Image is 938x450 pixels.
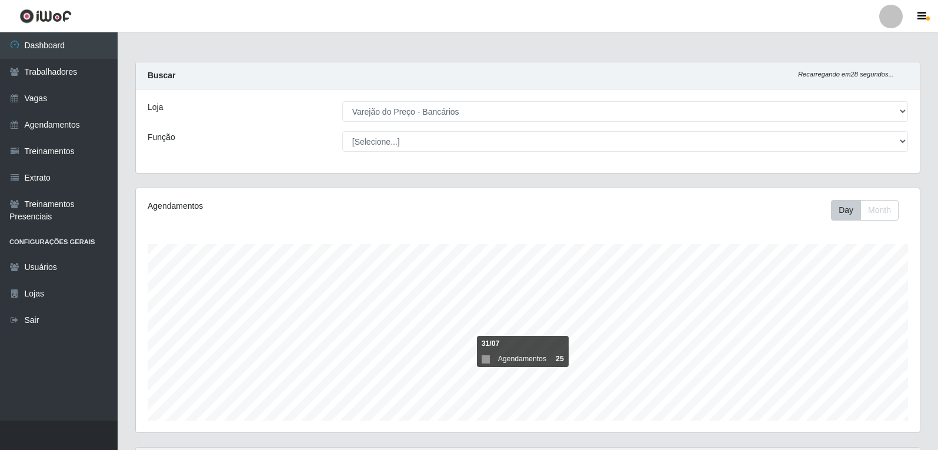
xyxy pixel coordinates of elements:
div: Agendamentos [148,200,454,212]
button: Month [860,200,899,221]
label: Loja [148,101,163,114]
i: Recarregando em 28 segundos... [798,71,894,78]
strong: Buscar [148,71,175,80]
div: Toolbar with button groups [831,200,908,221]
div: First group [831,200,899,221]
label: Função [148,131,175,144]
img: CoreUI Logo [19,9,72,24]
button: Day [831,200,861,221]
